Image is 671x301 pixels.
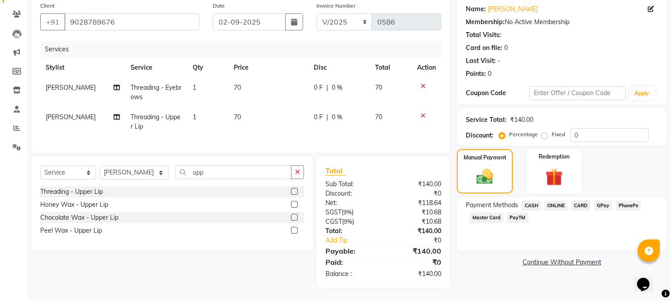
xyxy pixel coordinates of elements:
[332,113,342,122] span: 0 %
[466,43,502,53] div: Card on file:
[384,217,448,226] div: ₹10.68
[466,69,486,79] div: Points:
[530,86,625,100] input: Enter Offer / Coupon Code
[325,166,346,176] span: Total
[370,58,412,78] th: Total
[459,258,665,267] a: Continue Without Payment
[332,83,342,92] span: 0 %
[314,83,323,92] span: 0 F
[46,84,96,92] span: [PERSON_NAME]
[466,17,658,27] div: No Active Membership
[314,113,323,122] span: 0 F
[471,167,498,186] img: _cash.svg
[228,58,308,78] th: Price
[213,2,225,10] label: Date
[544,201,568,211] span: ONLINE
[319,208,384,217] div: ( )
[193,84,196,92] span: 1
[317,2,355,10] label: Invoice Number
[343,209,352,216] span: 9%
[394,236,448,245] div: ₹0
[234,113,241,121] span: 70
[319,198,384,208] div: Net:
[40,226,102,235] div: Peel Wax - Upper Lip
[319,189,384,198] div: Discount:
[466,56,496,66] div: Last Visit:
[616,201,641,211] span: PhonePe
[234,84,241,92] span: 70
[466,30,501,40] div: Total Visits:
[325,208,342,216] span: SGST
[41,41,448,58] div: Services
[384,269,448,279] div: ₹140.00
[40,200,108,209] div: Honey Wax - Upper Lip
[319,226,384,236] div: Total:
[325,217,342,226] span: CGST
[40,13,65,30] button: +91
[594,201,612,211] span: GPay
[384,180,448,189] div: ₹140.00
[466,131,494,140] div: Discount:
[319,246,384,256] div: Payable:
[384,198,448,208] div: ₹118.64
[344,218,352,225] span: 9%
[464,154,506,162] label: Manual Payment
[384,189,448,198] div: ₹0
[412,58,441,78] th: Action
[308,58,370,78] th: Disc
[175,165,291,179] input: Search or Scan
[633,265,662,292] iframe: chat widget
[326,83,328,92] span: |
[187,58,228,78] th: Qty
[384,208,448,217] div: ₹10.68
[376,84,383,92] span: 70
[466,4,486,14] div: Name:
[376,113,383,121] span: 70
[40,187,103,196] div: Threading - Upper Lip
[552,130,565,138] label: Fixed
[319,257,384,268] div: Paid:
[64,13,199,30] input: Search by Name/Mobile/Email/Code
[510,115,533,125] div: ₹140.00
[509,130,538,138] label: Percentage
[488,4,538,14] a: [PERSON_NAME]
[319,180,384,189] div: Sub Total:
[384,257,448,268] div: ₹0
[522,201,541,211] span: CASH
[40,2,55,10] label: Client
[466,201,518,210] span: Payment Methods
[40,58,126,78] th: Stylist
[319,269,384,279] div: Balance :
[504,43,508,53] div: 0
[319,236,394,245] a: Add Tip
[629,87,655,100] button: Apply
[539,153,570,161] label: Redemption
[193,113,196,121] span: 1
[507,213,528,223] span: PayTM
[131,84,182,101] span: Threading - Eyebrows
[571,201,591,211] span: CARD
[466,17,505,27] div: Membership:
[126,58,188,78] th: Service
[466,88,530,98] div: Coupon Code
[131,113,181,130] span: Threading - Upper Lip
[498,56,500,66] div: -
[40,213,118,222] div: Chocolate Wax - Upper Lip
[384,226,448,236] div: ₹140.00
[46,113,96,121] span: [PERSON_NAME]
[326,113,328,122] span: |
[540,166,568,188] img: _gift.svg
[488,69,491,79] div: 0
[319,217,384,226] div: ( )
[469,213,503,223] span: Master Card
[384,246,448,256] div: ₹140.00
[466,115,506,125] div: Service Total:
